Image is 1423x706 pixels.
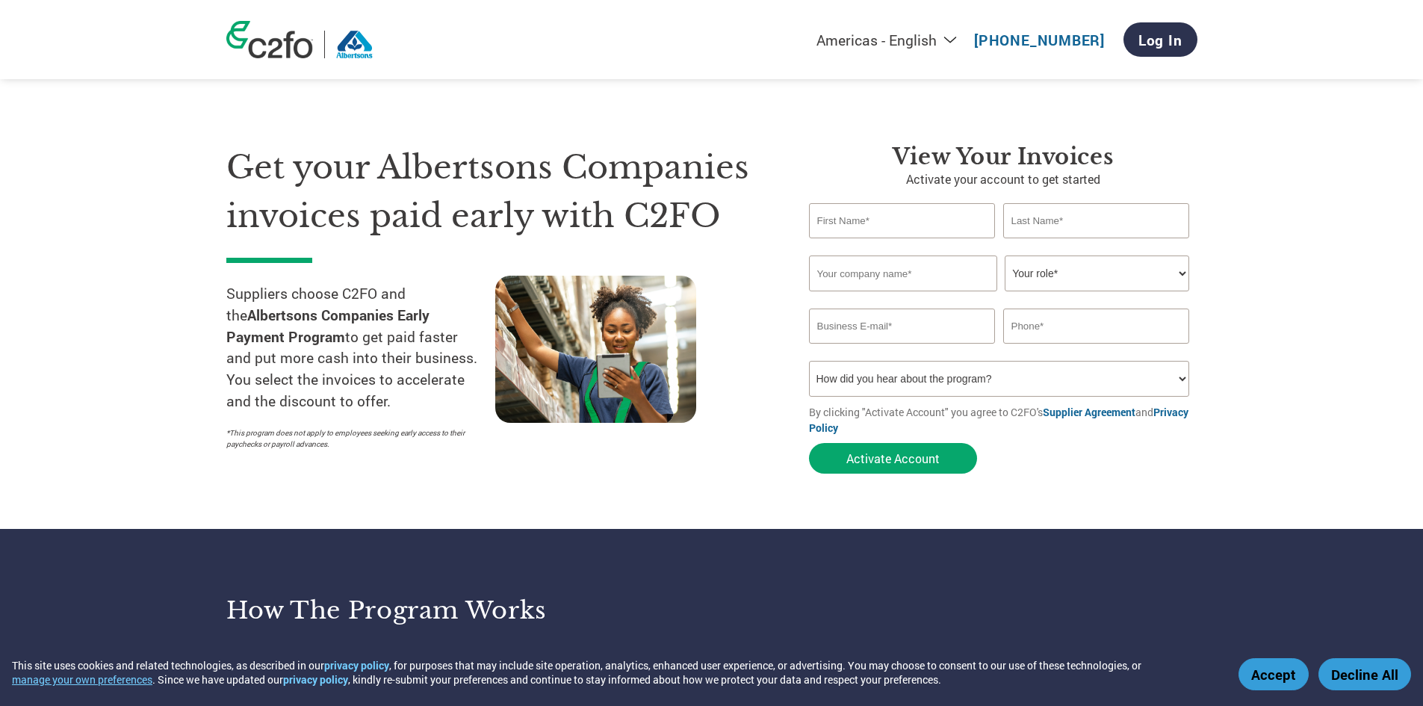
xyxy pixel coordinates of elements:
[226,143,764,240] h1: Get your Albertsons Companies invoices paid early with C2FO
[809,404,1197,436] p: By clicking "Activate Account" you agree to C2FO's and
[226,595,693,625] h3: How the program works
[809,256,997,291] input: Your company name*
[974,31,1105,49] a: [PHONE_NUMBER]
[809,345,996,355] div: Inavlid Email Address
[1043,405,1135,419] a: Supplier Agreement
[809,170,1197,188] p: Activate your account to get started
[336,31,373,58] img: Albertsons Companies
[809,203,996,238] input: First Name*
[283,672,348,687] a: privacy policy
[1003,240,1190,250] div: Invalid last name or last name is too long
[226,21,313,58] img: c2fo logo
[1318,658,1411,690] button: Decline All
[809,405,1188,435] a: Privacy Policy
[12,672,152,687] button: manage your own preferences
[1238,658,1309,690] button: Accept
[495,276,696,423] img: supply chain worker
[809,443,977,474] button: Activate Account
[226,283,495,412] p: Suppliers choose C2FO and the to get paid faster and put more cash into their business. You selec...
[809,293,1190,303] div: Invalid company name or company name is too long
[1005,256,1189,291] select: Title/Role
[1123,22,1197,57] a: Log In
[324,658,389,672] a: privacy policy
[226,306,430,346] strong: Albertsons Companies Early Payment Program
[1003,345,1190,355] div: Inavlid Phone Number
[226,427,480,450] p: *This program does not apply to employees seeking early access to their paychecks or payroll adva...
[809,143,1197,170] h3: View Your Invoices
[12,658,1217,687] div: This site uses cookies and related technologies, as described in our , for purposes that may incl...
[1003,309,1190,344] input: Phone*
[1003,203,1190,238] input: Last Name*
[809,309,996,344] input: Invalid Email format
[809,240,996,250] div: Invalid first name or first name is too long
